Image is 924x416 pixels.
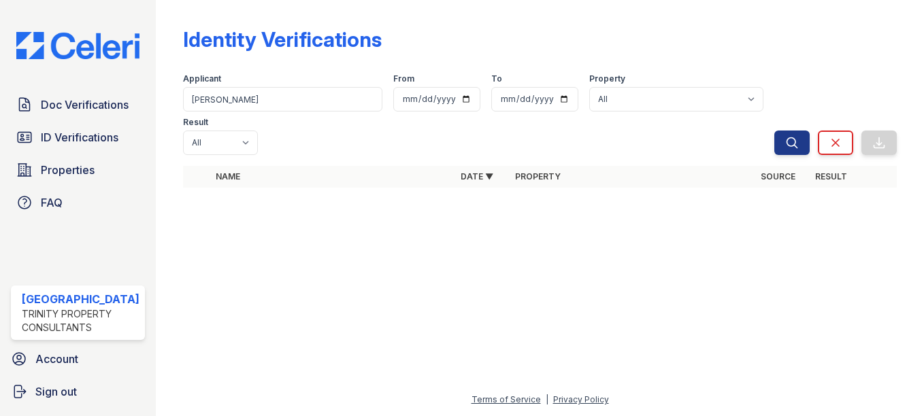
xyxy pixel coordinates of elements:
a: Sign out [5,378,150,405]
a: Property [515,171,561,181]
label: Applicant [183,73,221,84]
span: FAQ [41,194,63,211]
label: From [393,73,414,84]
div: Trinity Property Consultants [22,307,139,334]
label: To [491,73,502,84]
span: ID Verifications [41,129,118,145]
label: Result [183,117,208,128]
div: | [546,394,548,404]
span: Sign out [35,383,77,400]
a: Properties [11,156,145,184]
a: Result [815,171,847,181]
label: Property [589,73,625,84]
a: FAQ [11,189,145,216]
a: Doc Verifications [11,91,145,118]
img: CE_Logo_Blue-a8612792a0a2168367f1c8372b55b34899dd931a85d93a1a3d3e32e68fde9ad4.png [5,32,150,60]
span: Properties [41,162,95,178]
input: Search by name or phone number [183,87,382,111]
a: Privacy Policy [553,394,609,404]
a: Date ▼ [461,171,493,181]
a: Name [216,171,240,181]
div: [GEOGRAPHIC_DATA] [22,291,139,307]
a: Terms of Service [472,394,541,404]
span: Doc Verifications [41,97,129,113]
div: Identity Verifications [183,27,382,52]
a: Source [761,171,795,181]
a: Account [5,345,150,372]
a: ID Verifications [11,124,145,151]
span: Account [35,351,78,367]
